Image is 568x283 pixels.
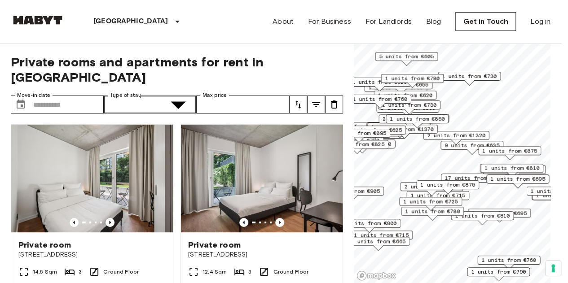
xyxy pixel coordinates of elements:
span: 1 units from €620 [378,91,432,99]
a: For Landlords [365,16,412,27]
button: Previous image [275,218,284,227]
div: Map marker [330,139,396,153]
div: Map marker [399,197,462,211]
a: Blog [426,16,441,27]
span: 2 units from €695 [472,209,527,217]
label: Type of stay [110,91,141,99]
a: Mapbox logo [357,270,396,281]
span: 1 units from €810 [455,212,510,220]
span: 3 [248,268,251,276]
span: 1 units from €730 [442,72,497,80]
button: Previous image [106,218,114,227]
span: 1 units from €715 [354,231,409,239]
span: 5 units from €605 [379,52,434,61]
div: Map marker [381,74,444,88]
span: 1 units from €810 [484,164,539,172]
span: 1 units from €800 [342,219,396,227]
div: Map marker [372,125,438,139]
div: Map marker [480,164,543,178]
span: 1 units from €730 [382,101,436,109]
span: Ground Floor [103,268,139,276]
span: 1 units from €1370 [376,125,434,133]
span: 1 units from €780 [405,207,460,215]
div: Map marker [379,114,441,128]
span: Private rooms and apartments for rent in [GEOGRAPHIC_DATA] [11,54,343,85]
span: 2 units from €1320 [427,131,485,139]
div: Map marker [468,209,531,222]
div: Map marker [347,237,409,251]
div: Map marker [367,122,430,136]
div: Map marker [343,126,406,139]
span: Private room [18,239,71,250]
span: Private room [188,239,241,250]
span: 2 units from €655 [383,115,437,123]
p: [GEOGRAPHIC_DATA] [93,16,168,27]
div: Map marker [321,122,387,136]
span: 9 units from €635 [445,141,499,149]
img: Habyt [11,16,65,25]
span: 17 units from €650 [445,174,503,182]
div: Map marker [441,174,507,187]
span: 1 units from €725 [403,197,458,205]
div: Map marker [327,129,390,143]
div: Map marker [348,78,411,91]
span: 1 units from €825 [330,140,384,148]
span: 1 units from €665 [351,237,405,245]
div: Map marker [386,114,449,128]
button: Previous image [239,218,248,227]
span: 1 units from €905 [325,187,380,195]
button: tune [289,96,307,113]
label: Max price [203,91,227,99]
div: Map marker [477,256,540,270]
span: 1 units from €875 [482,147,537,155]
span: 1 units from €780 [385,74,440,83]
span: 12.4 Sqm [203,268,227,276]
div: Map marker [376,104,439,118]
span: 1 units from €1200 [334,140,392,148]
div: Map marker [467,267,530,281]
button: Previous image [70,218,79,227]
span: [STREET_ADDRESS] [188,250,335,259]
div: Map marker [440,141,503,155]
a: For Business [308,16,351,27]
button: tune [325,96,343,113]
span: 1 units from €760 [352,95,407,103]
div: Map marker [400,182,463,196]
button: Choose date [12,96,30,113]
span: Ground Floor [273,268,308,276]
button: tune [307,96,325,113]
div: Map marker [374,91,436,104]
span: 2 units from €865 [404,183,459,191]
a: About [273,16,294,27]
div: Map marker [451,211,514,225]
img: Marketing picture of unit DE-01-259-004-01Q [11,125,173,232]
div: Map marker [338,219,401,233]
span: 1 units from €760 [481,256,536,264]
span: 3 [79,268,82,276]
span: 1 units from €875 [420,181,475,189]
span: 14.5 Sqm [33,268,57,276]
a: Get in Touch [455,12,516,31]
span: 1 units from €850 [390,115,445,123]
span: 1 units from €695 [490,175,545,183]
span: 3 units from €655 [371,123,426,131]
div: Map marker [348,95,411,109]
span: 1 units from €620 [352,78,407,86]
div: Map marker [366,122,432,136]
a: Log in [530,16,550,27]
label: Move-in date [17,91,50,99]
div: Map marker [480,164,542,178]
div: Map marker [416,180,479,194]
span: 20 units from €655 [325,122,383,131]
div: Map marker [438,72,501,86]
div: Map marker [375,52,438,66]
span: 2 units from €625 [347,126,402,134]
span: 1 units from €790 [471,268,526,276]
div: Map marker [478,146,541,160]
div: Map marker [401,207,464,221]
span: 1 units from €715 [410,192,465,200]
span: 1 units from €895 [331,129,386,137]
div: Map marker [423,131,489,145]
img: Marketing picture of unit DE-01-259-004-03Q [181,125,343,232]
div: Map marker [326,140,388,154]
